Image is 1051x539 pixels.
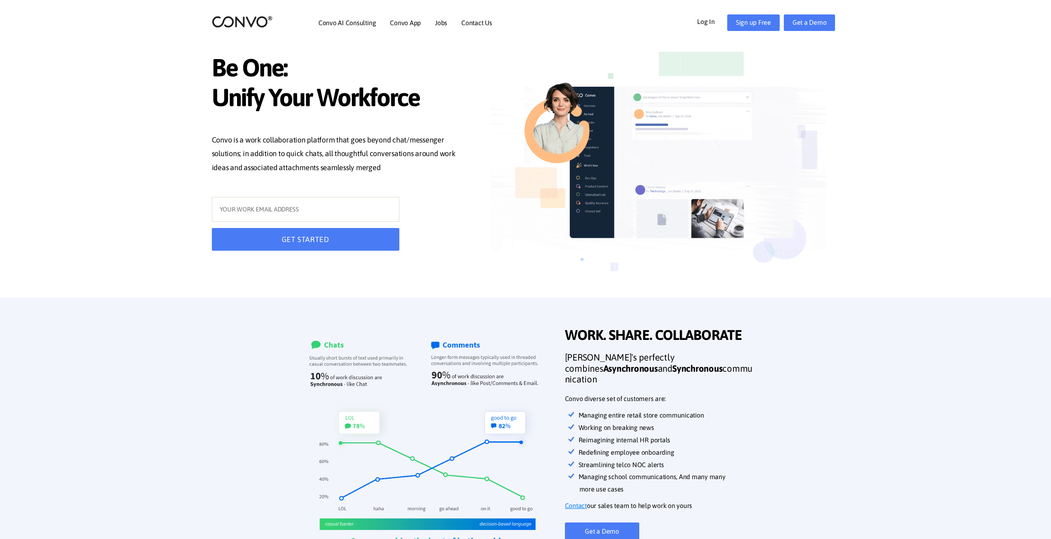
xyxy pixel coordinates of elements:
[318,19,376,26] a: Convo AI Consulting
[579,409,755,422] li: Managing entire retail store communication
[212,197,399,222] input: YOUR WORK EMAIL ADDRESS
[212,83,466,114] span: Unify Your Workforce
[212,133,466,177] p: Convo is a work collaboration platform that goes beyond chat/messenger solutions; in addition to ...
[461,19,492,26] a: Contact Us
[491,37,826,297] img: image_not_found
[579,459,755,471] li: Streamlining telco NOC alerts
[565,327,755,346] span: WORK. SHARE. COLLABORATE
[603,363,658,374] strong: Asynchronous
[579,422,755,434] li: Working on breaking news
[565,352,755,391] h3: [PERSON_NAME]'s perfectly combines and communication
[672,363,722,374] strong: Synchronous
[212,53,466,85] span: Be One:
[212,15,273,28] img: logo_2.png
[565,500,587,512] a: Contact
[565,500,755,512] p: our sales team to help work on yours
[579,471,755,496] li: Managing school communications, And many many more use cases
[565,502,587,509] u: Contact
[697,14,727,28] a: Log In
[565,393,755,405] p: Convo diverse set of customers are:
[212,228,399,251] button: GET STARTED
[579,434,755,446] li: Reimagining internal HR portals
[435,19,447,26] a: Jobs
[579,446,755,459] li: Redefining employee onboarding
[727,14,780,31] a: Sign up Free
[784,14,835,31] a: Get a Demo
[390,19,421,26] a: Convo App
